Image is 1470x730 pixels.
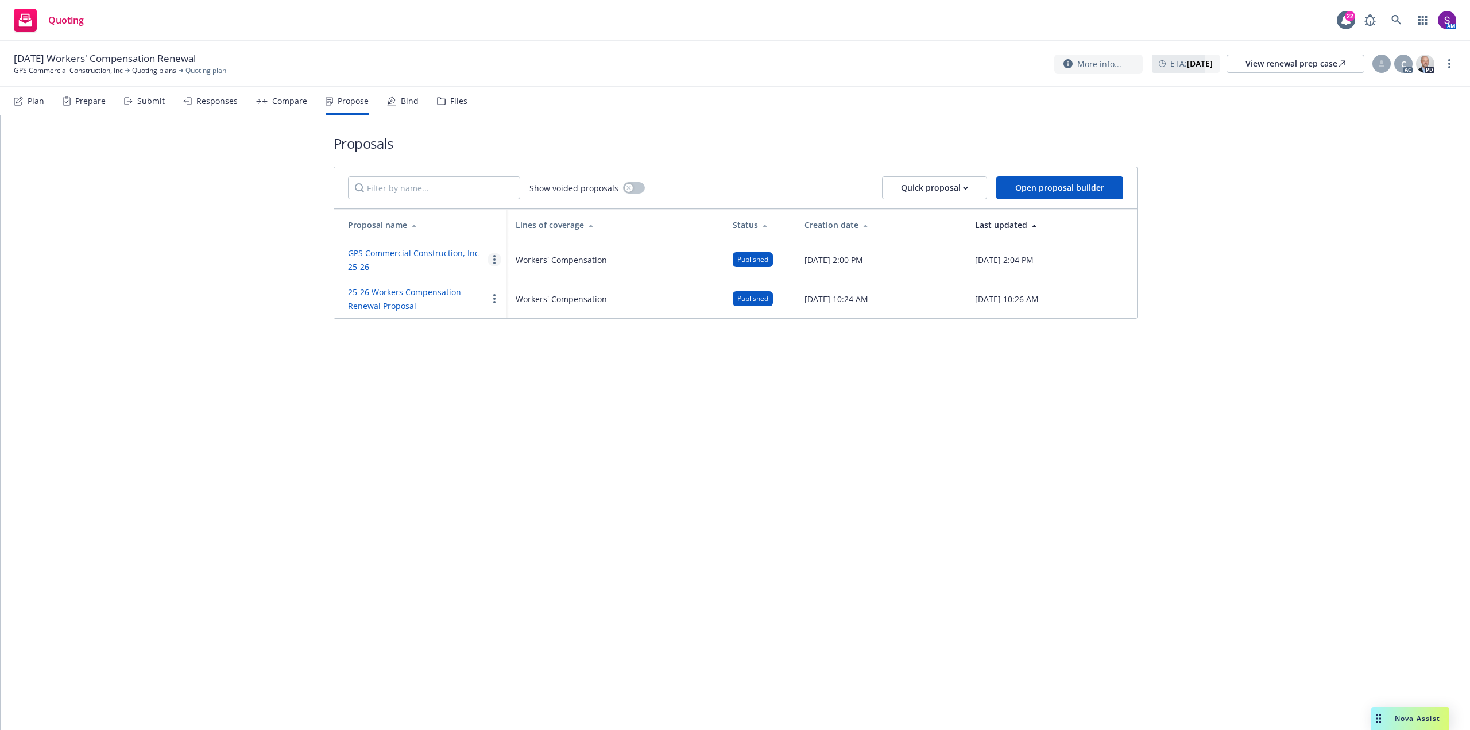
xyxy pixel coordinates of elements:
a: GPS Commercial Construction, Inc [14,65,123,76]
span: [DATE] Workers' Compensation Renewal [14,52,196,65]
span: C [1401,58,1406,70]
div: Submit [137,96,165,106]
span: Nova Assist [1395,713,1440,723]
div: Files [450,96,467,106]
img: photo [1438,11,1456,29]
div: Drag to move [1371,707,1386,730]
div: Prepare [75,96,106,106]
a: Switch app [1411,9,1434,32]
button: More info... [1054,55,1143,74]
div: 22 [1345,11,1355,21]
span: Quoting plan [185,65,226,76]
span: Workers' Compensation [516,293,607,305]
span: ETA : [1170,57,1213,69]
span: Show voided proposals [529,182,618,194]
span: Quoting [48,16,84,25]
div: Last updated [975,219,1127,231]
span: Workers' Compensation [516,254,607,266]
span: [DATE] 2:00 PM [804,254,863,266]
div: Bind [401,96,419,106]
img: photo [1416,55,1434,73]
div: Proposal name [348,219,497,231]
span: More info... [1077,58,1121,70]
span: [DATE] 10:24 AM [804,293,868,305]
button: Quick proposal [882,176,987,199]
div: Plan [28,96,44,106]
h1: Proposals [334,134,1138,153]
strong: [DATE] [1187,58,1213,69]
span: Published [737,293,768,304]
button: Nova Assist [1371,707,1449,730]
a: more [488,253,501,266]
button: Open proposal builder [996,176,1123,199]
div: Lines of coverage [516,219,714,231]
a: View renewal prep case [1227,55,1364,73]
input: Filter by name... [348,176,520,199]
a: Search [1385,9,1408,32]
div: Creation date [804,219,957,231]
span: Open proposal builder [1015,182,1104,193]
div: Compare [272,96,307,106]
div: Quick proposal [901,177,968,199]
a: 25-26 Workers Compensation Renewal Proposal [348,287,461,311]
span: [DATE] 2:04 PM [975,254,1034,266]
a: more [1442,57,1456,71]
div: View renewal prep case [1245,55,1345,72]
span: [DATE] 10:26 AM [975,293,1039,305]
a: Report a Bug [1359,9,1382,32]
div: Status [733,219,786,231]
a: GPS Commercial Construction, Inc 25-26 [348,248,479,272]
a: more [488,292,501,306]
a: Quoting plans [132,65,176,76]
span: Published [737,254,768,265]
div: Propose [338,96,369,106]
div: Responses [196,96,238,106]
a: Quoting [9,4,88,36]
